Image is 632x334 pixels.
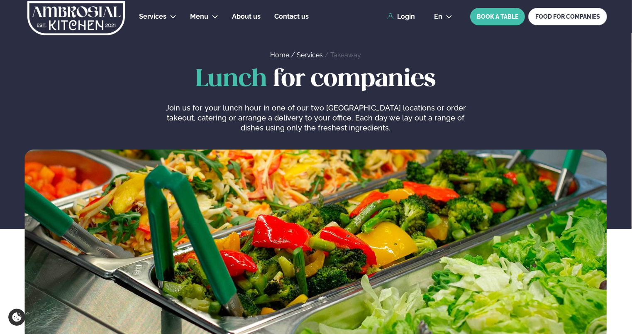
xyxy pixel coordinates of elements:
span: Services [139,12,166,20]
p: Join us for your lunch hour in one of our two [GEOGRAPHIC_DATA] locations or order takeout, cater... [159,103,473,133]
a: Home [270,51,289,59]
button: BOOK A TABLE [470,8,525,25]
a: About us [232,12,261,22]
a: Cookie settings [8,309,25,326]
a: Services [139,12,166,22]
img: logo [27,1,126,35]
span: en [434,13,442,20]
span: Lunch [196,68,267,91]
a: FOOD FOR COMPANIES [528,8,607,25]
button: en [427,13,459,20]
a: Services [297,51,323,59]
a: Contact us [274,12,309,22]
span: Contact us [274,12,309,20]
a: Login [387,13,415,20]
a: Takeaway [330,51,361,59]
h1: for companies [24,66,607,93]
span: Menu [190,12,208,20]
span: / [325,51,330,59]
a: Menu [190,12,208,22]
span: / [291,51,297,59]
span: About us [232,12,261,20]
